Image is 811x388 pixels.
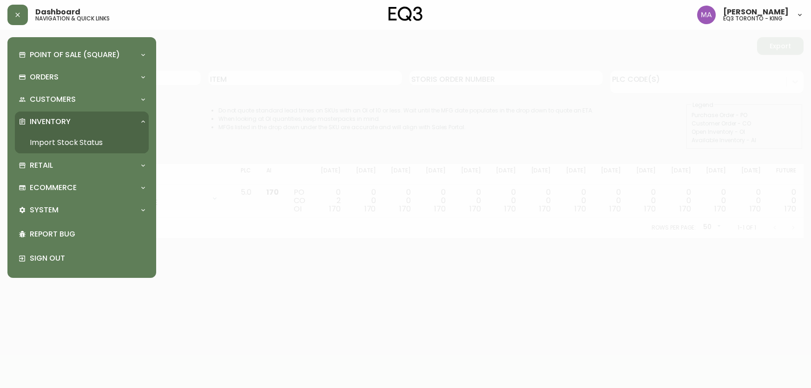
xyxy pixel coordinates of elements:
p: Orders [30,72,59,82]
div: Orders [15,67,149,87]
div: Inventory [15,112,149,132]
p: Point of Sale (Square) [30,50,120,60]
div: Ecommerce [15,178,149,198]
div: Report Bug [15,222,149,246]
span: [PERSON_NAME] [723,8,789,16]
img: logo [389,7,423,21]
span: Dashboard [35,8,80,16]
p: Inventory [30,117,71,127]
img: 4f0989f25cbf85e7eb2537583095d61e [697,6,716,24]
div: Sign Out [15,246,149,270]
h5: navigation & quick links [35,16,110,21]
div: Retail [15,155,149,176]
p: Report Bug [30,229,145,239]
a: Import Stock Status [15,132,149,153]
p: Ecommerce [30,183,77,193]
p: System [30,205,59,215]
p: Sign Out [30,253,145,263]
div: Customers [15,89,149,110]
h5: eq3 toronto - king [723,16,783,21]
div: System [15,200,149,220]
div: Point of Sale (Square) [15,45,149,65]
p: Retail [30,160,53,171]
p: Customers [30,94,76,105]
